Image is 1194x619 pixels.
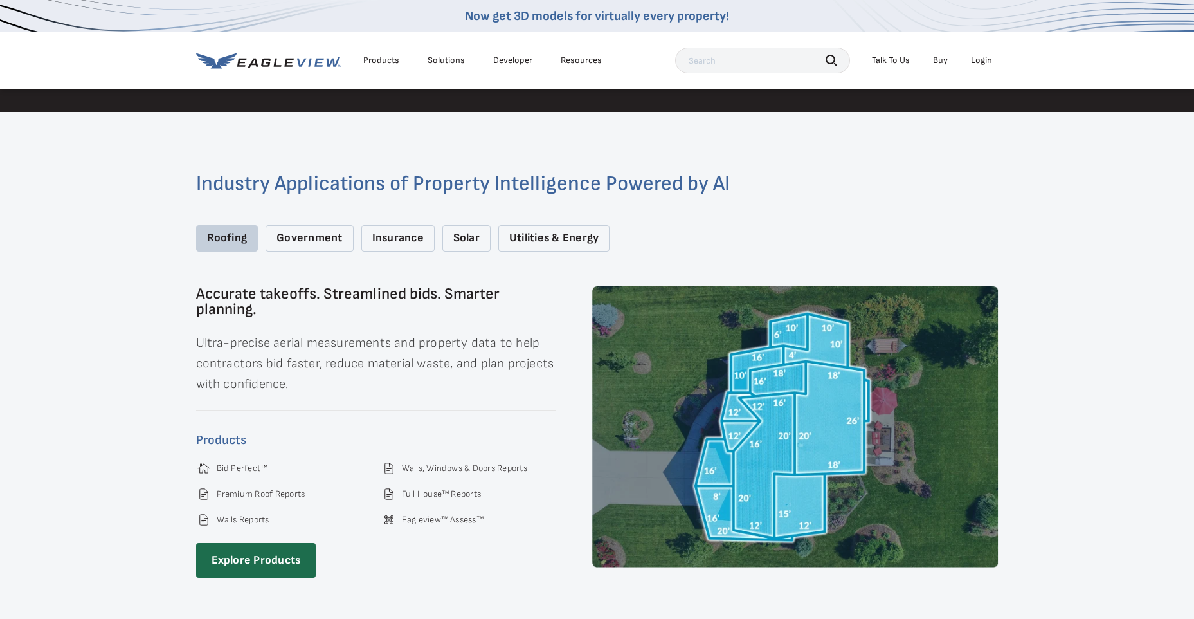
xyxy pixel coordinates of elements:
div: Resources [561,55,602,66]
a: Walls Reports [217,514,269,526]
div: Talk To Us [872,55,910,66]
img: Group-9-1.svg [196,461,212,476]
a: Walls, Windows & Doors Reports [402,463,527,474]
img: Group-9629.svg [381,512,397,528]
img: File_dock_light.svg [381,461,397,476]
a: Bid Perfect™ [217,463,268,474]
a: Eagleview™ Assess™ [402,514,484,526]
a: Premium Roof Reports [217,488,305,500]
img: File_dock_light.svg [381,486,397,502]
div: Utilities & Energy [498,225,610,252]
div: Insurance [361,225,435,252]
a: Developer [493,55,532,66]
a: Buy [933,55,948,66]
div: Solutions [428,55,465,66]
input: Search [675,48,850,73]
h2: Industry Applications of Property Intelligence Powered by AI [196,174,999,194]
div: Solar [442,225,491,252]
img: File_dock_light.svg [196,486,212,502]
div: Login [971,55,992,66]
a: Explore Products [196,543,316,578]
a: Full House™ Reports [402,488,482,500]
h4: Products [196,430,556,450]
p: Ultra-precise aerial measurements and property data to help contractors bid faster, reduce materi... [196,333,556,394]
img: File_dock_light.svg [196,512,212,528]
h3: Accurate takeoffs. Streamlined bids. Smarter planning. [196,286,556,317]
div: Products [363,55,399,66]
a: Now get 3D models for virtually every property! [465,8,729,24]
div: Government [266,225,353,252]
div: Roofing [196,225,258,252]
